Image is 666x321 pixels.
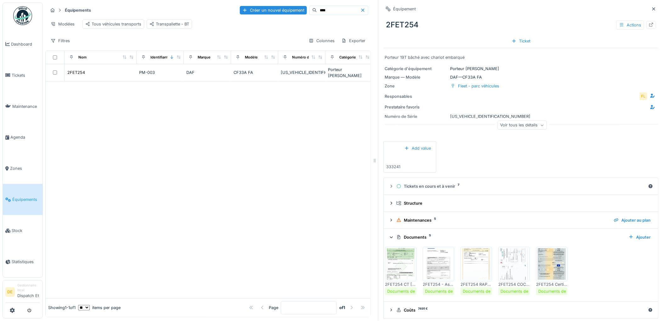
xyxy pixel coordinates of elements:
summary: Structure [386,197,656,209]
div: Porteur 19T bâché avec chariot embarqué [385,54,657,60]
img: lil3tex3ybheo94jntoy4ydm8f2i [538,248,566,280]
div: Responsables [385,93,435,99]
div: 333241 [386,164,400,170]
div: [US_VEHICLE_IDENTIFICATION_NUMBER] [281,69,323,75]
li: DE [5,287,15,297]
div: Ajouter [626,233,653,241]
span: Dashboard [11,41,40,47]
div: Porteur [PERSON_NAME] [328,67,370,79]
div: Structure [396,200,651,206]
div: 2FET254 COC.pdf [498,281,530,287]
a: Zones [3,153,42,184]
img: gvpzbuqmi3u037afk7wvazv1cvbt [424,248,453,280]
a: Dashboard [3,29,42,60]
div: PM-003 [139,69,181,75]
img: Badge_color-CXgf-gQk.svg [13,6,32,25]
div: Tickets en cours et à venir [396,183,646,189]
div: Modèle [245,55,258,60]
div: 2FET254 CT [DATE].pdf [385,281,416,287]
img: cserkgr5qtazh5koj9i8u49kkno7 [387,248,415,280]
div: Porteur [PERSON_NAME] [385,66,657,72]
a: Agenda [3,122,42,153]
div: Marque — Modèle [385,74,448,80]
div: Actions [616,20,644,30]
div: Exporter [339,36,368,45]
div: Fleet - parc véhicules [458,83,499,89]
div: Documents de bord [463,288,501,294]
strong: of 1 [339,305,345,311]
div: Catégorie d'équipement [385,66,448,72]
div: Documents de bord [425,288,463,294]
div: Zone [385,83,448,89]
a: DE Gestionnaire localDispatch Et [5,283,40,303]
div: items per page [78,305,121,311]
div: Transpallette - BT [150,21,189,27]
div: DAF — CF33A FA [385,74,657,80]
a: Stock [3,215,42,246]
div: Ticket [509,37,533,45]
div: Modèles [48,19,77,29]
a: Équipements [3,184,42,215]
div: Créer un nouvel équipement [240,6,307,14]
span: Statistiques [12,259,40,265]
div: Showing 1 - 1 of 1 [48,305,76,311]
div: Voir tous les détails [498,121,547,130]
div: Maintenances [396,217,609,223]
div: Documents de bord [500,288,539,294]
span: Maintenance [12,103,40,109]
div: [US_VEHICLE_IDENTIFICATION_NUMBER] [385,113,657,119]
img: whob468vdqry7iz6vhlh25ix8uwy [462,248,490,280]
span: Zones [10,165,40,171]
div: Coûts [396,307,646,313]
div: Équipement [393,6,416,12]
span: Stock [12,228,40,234]
img: adkxf9e3grvrng9w2j773w29717w [500,248,528,280]
a: Statistiques [3,246,42,277]
div: Prestataire favoris [385,104,435,110]
div: 2FET254 RAPPORT IDENT.pdf [460,281,492,287]
summary: Tickets en cours et à venir7 [386,180,656,192]
div: FL [639,92,648,101]
div: 2FET254 [67,69,85,75]
a: Maintenance [3,91,42,122]
div: 2FET254 [383,17,658,33]
div: 2FET254 Certif immat.pdf [536,281,567,287]
strong: Équipements [62,7,93,13]
span: Agenda [10,134,40,140]
div: Numéro de Série [292,55,321,60]
span: Équipements [12,196,40,202]
div: 2FET254 - Ass 2025.pdf [423,281,454,287]
summary: Coûts7491 € [386,304,656,316]
div: CF33A FA [234,69,276,75]
div: Numéro de Série [385,113,448,119]
div: Tous véhicules transports [85,21,141,27]
summary: Documents5Ajouter [386,231,656,243]
div: Gestionnaire local [17,283,40,293]
div: Documents [396,234,624,240]
div: DAF [186,69,229,75]
li: Dispatch Et [17,283,40,301]
div: Add value [402,144,433,152]
summary: Maintenances5Ajouter au plan [386,214,656,226]
div: Colonnes [306,36,337,45]
div: Documents de bord [387,288,425,294]
a: Tickets [3,60,42,91]
div: Marque [198,55,211,60]
div: Catégories d'équipement [339,55,383,60]
div: Filtres [48,36,73,45]
div: Ajouter au plan [611,216,653,224]
div: Page [269,305,278,311]
div: Documents de bord [538,288,576,294]
span: Tickets [12,72,40,78]
div: Nom [78,55,87,60]
div: Identifiant interne [150,55,181,60]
